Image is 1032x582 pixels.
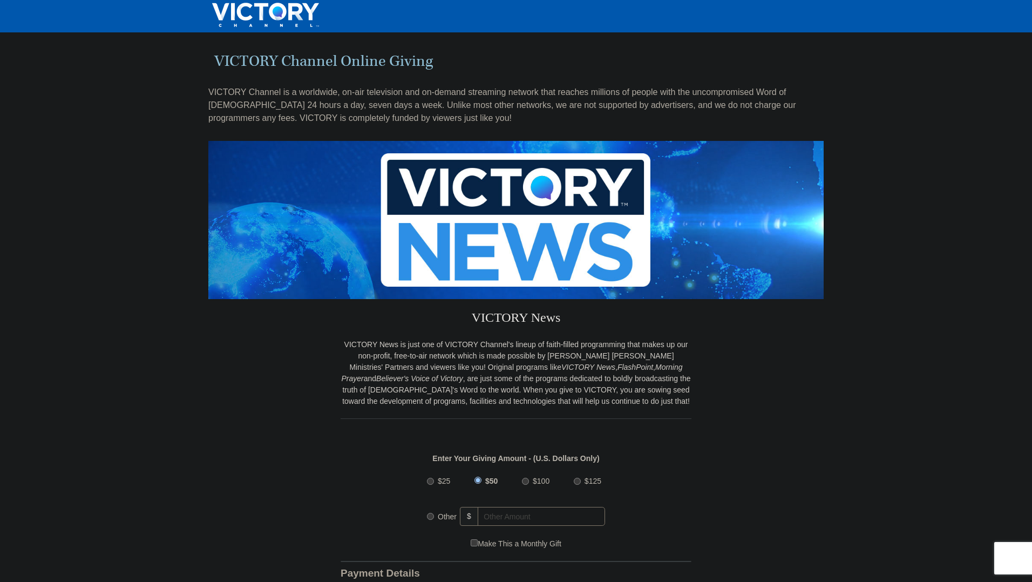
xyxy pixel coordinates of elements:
[341,363,682,383] i: Morning Prayer
[485,477,498,485] span: $50
[471,538,561,550] label: Make This a Monthly Gift
[341,339,691,407] div: VICTORY News is just one of VICTORY Channel's lineup of faith-filled programming that makes up ou...
[341,567,616,580] h3: Payment Details
[198,3,333,27] img: VICTORYTHON - VICTORY Channel
[533,477,549,485] span: $100
[471,539,478,546] input: Make This a Monthly Gift
[376,374,463,383] i: Believer's Voice of Victory
[478,507,605,526] input: Other Amount
[341,299,691,339] h3: VICTORY News
[585,477,601,485] span: $125
[208,86,824,125] p: VICTORY Channel is a worldwide, on-air television and on-demand streaming network that reaches mi...
[214,52,818,70] h1: VICTORY Channel Online Giving
[561,363,615,371] i: VICTORY News
[438,477,450,485] span: $25
[617,363,653,371] i: FlashPoint
[438,512,457,521] span: Other
[432,454,599,463] strong: Enter Your Giving Amount - (U.S. Dollars Only)
[460,507,478,526] span: $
